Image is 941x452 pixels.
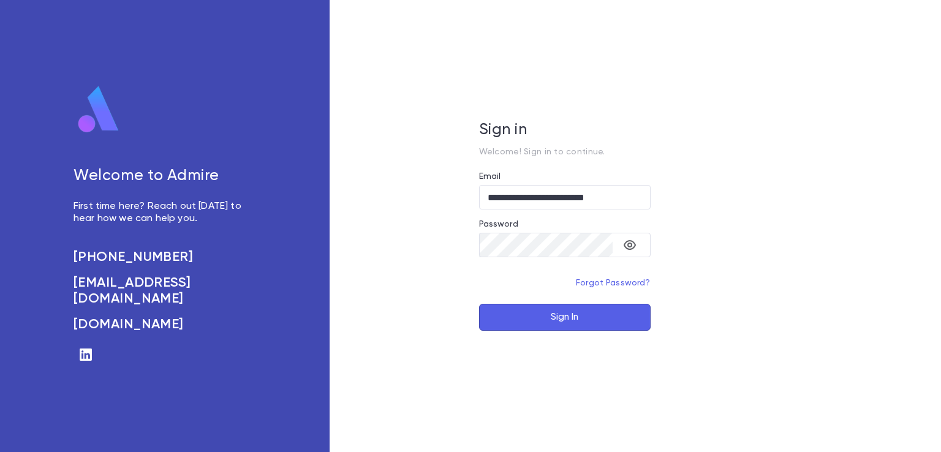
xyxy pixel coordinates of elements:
label: Password [479,219,518,229]
a: [PHONE_NUMBER] [74,249,255,265]
p: First time here? Reach out [DATE] to hear how we can help you. [74,200,255,225]
h5: Sign in [479,121,651,140]
button: toggle password visibility [618,233,642,257]
label: Email [479,171,501,181]
a: [DOMAIN_NAME] [74,317,255,333]
button: Sign In [479,304,651,331]
h5: Welcome to Admire [74,167,255,186]
p: Welcome! Sign in to continue. [479,147,651,157]
a: Forgot Password? [576,279,651,287]
a: [EMAIL_ADDRESS][DOMAIN_NAME] [74,275,255,307]
img: logo [74,85,124,134]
